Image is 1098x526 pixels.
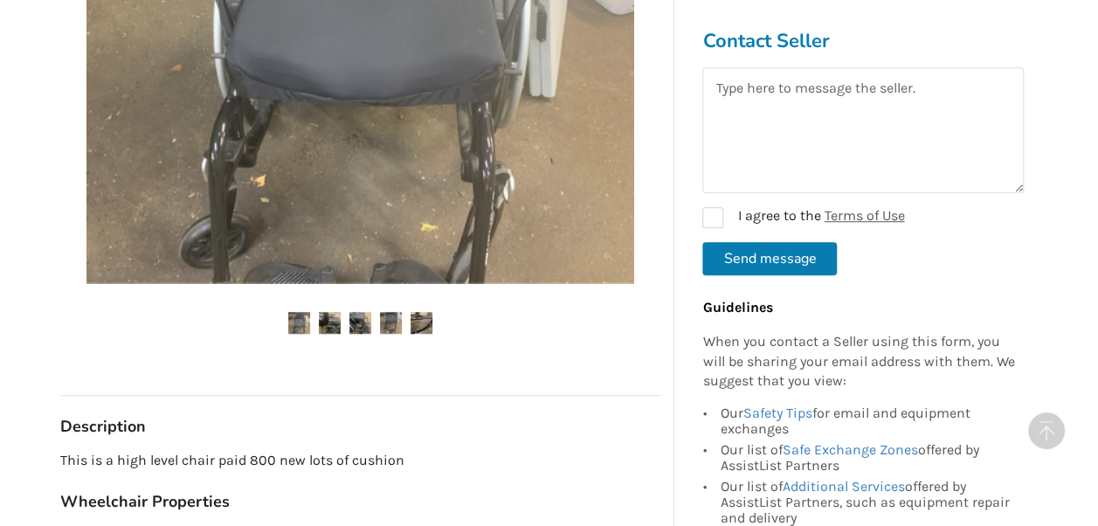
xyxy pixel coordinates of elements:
p: This is a high level chair paid 800 new lots of cushion [60,451,660,471]
img: wheel chair as new-wheelchair-mobility-surrey-assistlist-listing [319,312,341,334]
img: wheel chair as new-wheelchair-mobility-surrey-assistlist-listing [411,312,432,334]
img: wheel chair as new-wheelchair-mobility-surrey-assistlist-listing [380,312,402,334]
a: Safe Exchange Zones [782,442,917,459]
h3: Contact Seller [702,29,1024,53]
a: Safety Tips [742,405,811,422]
img: wheel chair as new-wheelchair-mobility-surrey-assistlist-listing [288,312,310,334]
button: Send message [702,242,837,275]
label: I agree to the [702,207,904,228]
b: Guidelines [702,299,772,315]
h3: Description [60,417,660,437]
a: Additional Services [782,479,904,495]
img: wheel chair as new-wheelchair-mobility-surrey-assistlist-listing [349,312,371,334]
a: Terms of Use [824,207,904,224]
div: Our for email and equipment exchanges [720,406,1015,440]
p: When you contact a Seller using this form, you will be sharing your email address with them. We s... [702,332,1015,392]
h3: Wheelchair Properties [60,492,660,512]
div: Our list of offered by AssistList Partners [720,440,1015,477]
